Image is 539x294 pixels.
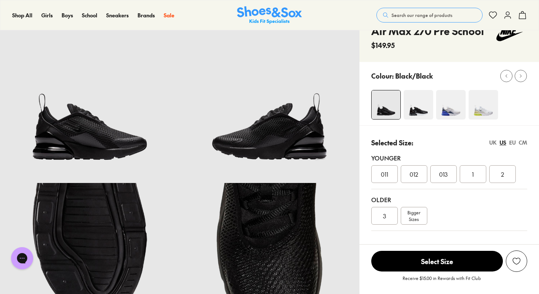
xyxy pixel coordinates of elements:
p: Receive $15.00 in Rewards with Fit Club [403,275,481,288]
span: 1 [472,170,474,179]
img: 4-537473_1 [469,90,498,120]
a: School [82,11,97,19]
a: Shoes & Sox [237,6,302,24]
button: Add to Wishlist [506,250,527,272]
iframe: Gorgias live chat messenger [7,245,37,272]
div: Unsure on sizing? We have a range of resources to help [371,243,527,250]
span: 011 [381,170,388,179]
a: Girls [41,11,53,19]
div: EU [509,139,516,146]
span: 013 [439,170,448,179]
div: Older [371,195,527,204]
p: Selected Size: [371,138,413,148]
span: Search our range of products [392,12,452,18]
span: $149.95 [371,40,395,50]
a: Sneakers [106,11,129,19]
img: 5_1 [372,90,400,119]
button: Select Size [371,250,503,272]
span: 3 [383,211,386,220]
h4: Air Max 270 Pre School [371,23,484,39]
a: Shop All [12,11,32,19]
p: Colour: [371,71,394,81]
img: SNS_Logo_Responsive.svg [237,6,302,24]
button: Search our range of products [376,8,483,23]
div: Younger [371,153,527,162]
div: CM [519,139,527,146]
span: 012 [410,170,418,179]
span: 2 [501,170,504,179]
img: 6_1 [180,3,359,183]
span: Bigger Sizes [407,209,420,222]
img: 4-537467_1 [436,90,466,120]
div: US [500,139,506,146]
p: Black/Black [395,71,433,81]
img: Vendor logo [492,23,527,45]
a: Sale [164,11,174,19]
a: Brands [138,11,155,19]
div: UK [489,139,497,146]
img: 4-453162_1 [404,90,433,120]
a: Boys [62,11,73,19]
